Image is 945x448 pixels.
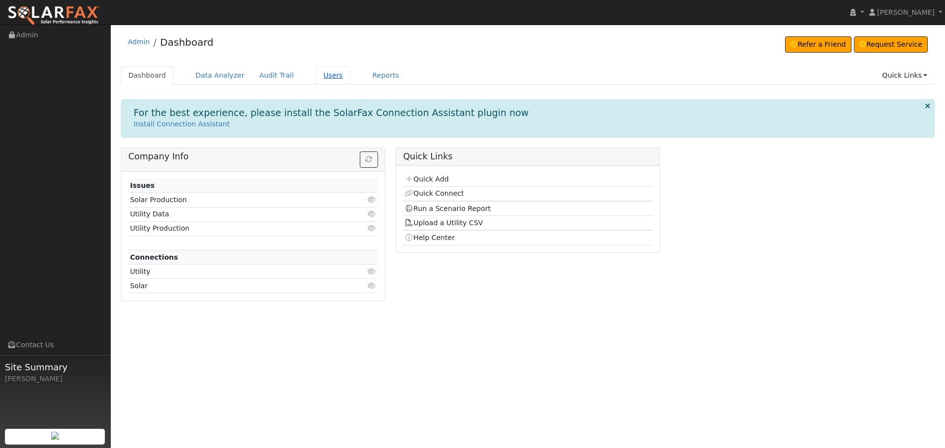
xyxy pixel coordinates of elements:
[785,36,851,53] a: Refer a Friend
[316,66,350,85] a: Users
[405,175,448,183] a: Quick Add
[130,253,178,261] strong: Connections
[7,5,100,26] img: SolarFax
[5,374,105,384] div: [PERSON_NAME]
[5,360,105,374] span: Site Summary
[51,432,59,440] img: retrieve
[405,189,464,197] a: Quick Connect
[128,265,338,279] td: Utility
[368,210,377,217] i: Click to view
[368,282,377,289] i: Click to view
[252,66,301,85] a: Audit Trail
[128,151,378,162] h5: Company Info
[128,38,150,46] a: Admin
[368,225,377,232] i: Click to view
[134,120,230,128] a: Install Connection Assistant
[128,221,338,236] td: Utility Production
[854,36,928,53] a: Request Service
[128,193,338,207] td: Solar Production
[128,207,338,221] td: Utility Data
[405,219,483,227] a: Upload a Utility CSV
[121,66,174,85] a: Dashboard
[403,151,653,162] h5: Quick Links
[160,36,214,48] a: Dashboard
[128,279,338,293] td: Solar
[188,66,252,85] a: Data Analyzer
[405,205,491,212] a: Run a Scenario Report
[365,66,407,85] a: Reports
[875,66,935,85] a: Quick Links
[368,196,377,203] i: Click to view
[130,181,155,189] strong: Issues
[877,8,935,16] span: [PERSON_NAME]
[134,107,529,119] h1: For the best experience, please install the SolarFax Connection Assistant plugin now
[368,268,377,275] i: Click to view
[405,234,455,241] a: Help Center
